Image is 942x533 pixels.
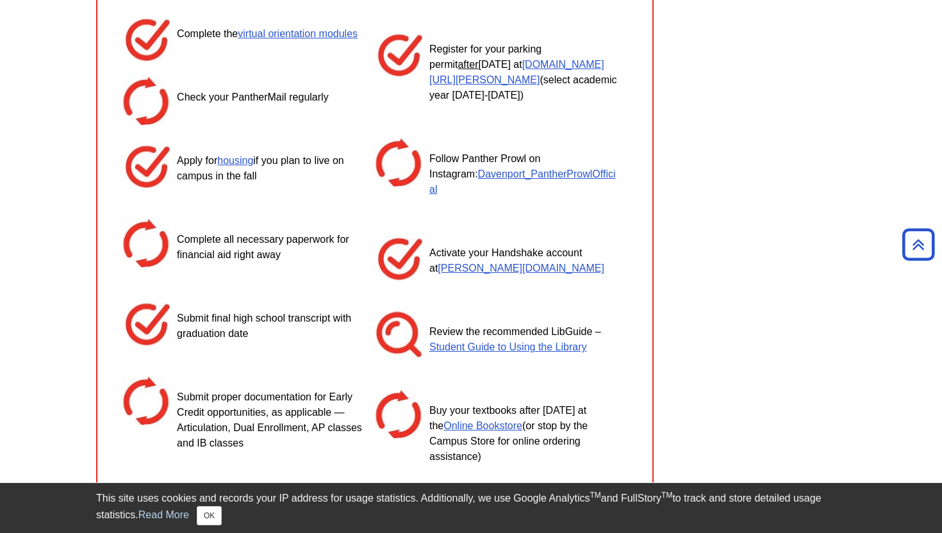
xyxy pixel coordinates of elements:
[375,29,627,138] li: Register for your parking permit [DATE] at (select academic year [DATE]-[DATE])
[138,509,189,520] a: Read More
[375,390,627,500] li: Buy your textbooks after [DATE] at the (or stop by the Campus Store for online ordering assistance)
[429,168,616,195] a: Davenport_PantherProwlOfficial
[429,341,586,352] a: Student Guide to Using the Library
[590,491,600,500] sup: TM
[375,311,627,390] li: Review the recommended LibGuide –
[443,420,522,431] a: Online Bookstore
[429,59,604,85] a: [DOMAIN_NAME][URL][PERSON_NAME]
[122,140,375,219] li: Apply for if you plan to live on campus in the fall
[122,13,375,77] li: Complete the
[661,491,672,500] sup: TM
[898,236,939,253] a: Back to Top
[438,263,604,274] a: [PERSON_NAME][DOMAIN_NAME]
[122,377,375,486] li: Submit proper documentation for Early Credit opportunities, as applicable — Articulation, Dual En...
[217,155,253,166] a: housing
[458,59,478,70] u: after
[122,219,375,298] li: Complete all necessary paperwork for financial aid right away
[197,506,222,525] button: Close
[122,298,375,377] li: Submit final high school transcript with graduation date
[375,233,627,311] li: Activate your Handshake account at
[122,77,375,140] li: Check your PantherMail regularly
[238,28,358,39] a: virtual orientation modules
[375,138,627,233] li: Follow Panther Prowl on Instagram:
[96,491,846,525] div: This site uses cookies and records your IP address for usage statistics. Additionally, we use Goo...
